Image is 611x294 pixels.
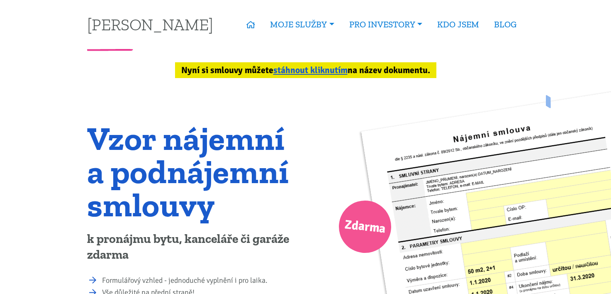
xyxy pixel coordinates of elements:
a: KDO JSEM [430,15,487,34]
span: Zdarma [343,214,387,240]
p: k pronájmu bytu, kanceláře či garáže zdarma [87,231,300,263]
div: Nyní si smlouvy můžete na název dokumentu. [175,62,436,78]
a: PRO INVESTORY [342,15,430,34]
h1: Vzor nájemní a podnájemní smlouvy [87,122,300,221]
a: MOJE SLUŽBY [263,15,341,34]
li: Formulářový vzhled - jednoduché vyplnění i pro laika. [102,275,300,287]
a: stáhnout kliknutím [273,65,348,76]
a: [PERSON_NAME] [87,16,213,32]
a: BLOG [487,15,524,34]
